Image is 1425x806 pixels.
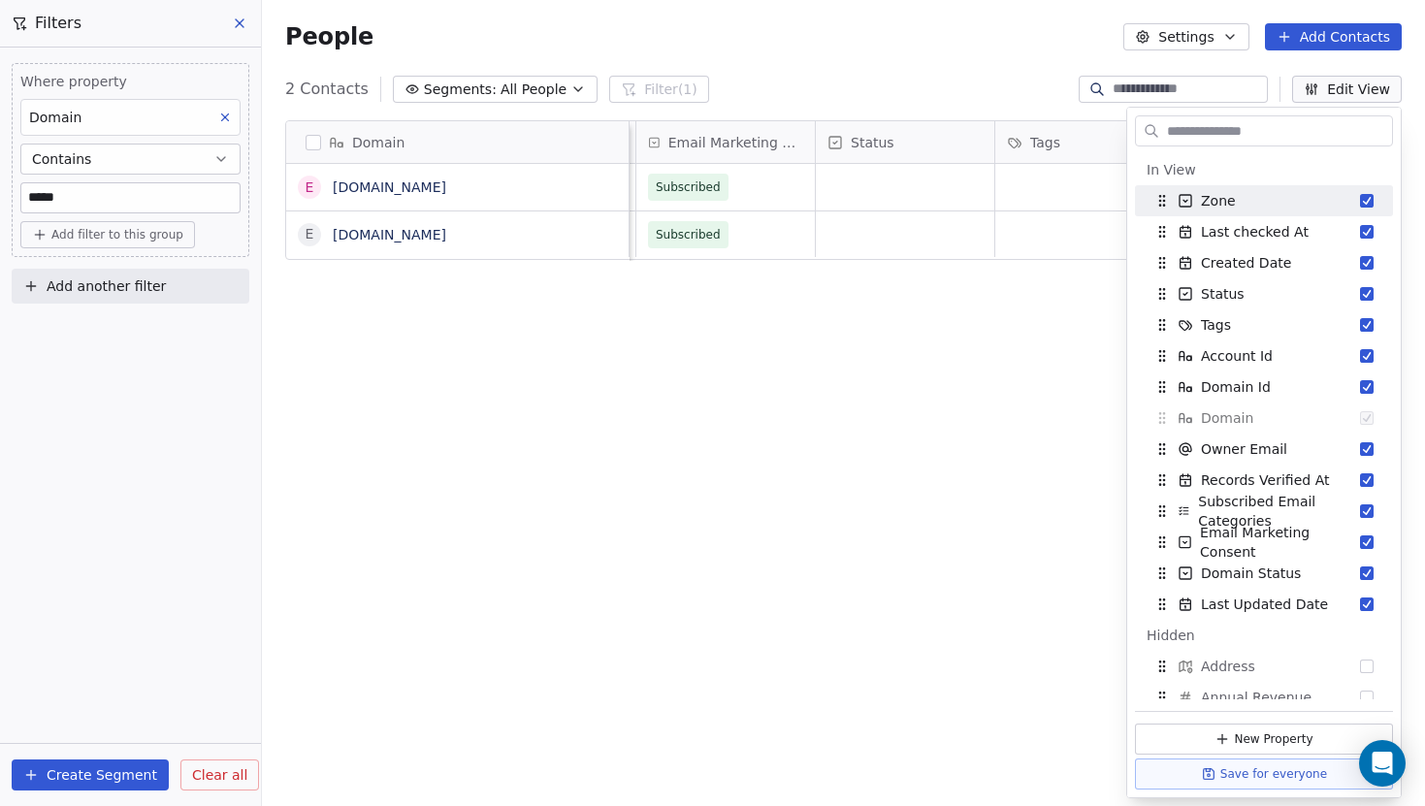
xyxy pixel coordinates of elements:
a: [DOMAIN_NAME] [333,227,446,242]
span: Segments: [424,80,497,100]
div: Zone [1135,185,1393,216]
span: Last Updated Date [1201,595,1328,614]
span: Address [1201,657,1255,676]
div: Account Id [1135,340,1393,371]
button: New Property [1135,724,1393,755]
span: Subscribed Email Categories [1198,492,1360,531]
div: Subscribed Email Categories [1135,496,1393,527]
button: Edit View [1292,76,1402,103]
span: Tags [1030,133,1060,152]
span: Email Marketing Consent [1200,523,1360,562]
span: Records Verified At [1201,470,1329,490]
button: Filter(1) [609,76,709,103]
span: Domain Status [1201,564,1301,583]
span: Tags [1201,315,1231,335]
div: Email Marketing Consent [636,121,815,163]
span: Domain Id [1201,377,1271,397]
span: Domain [352,133,405,152]
span: Status [851,133,894,152]
span: Email Marketing Consent [668,133,803,152]
div: Records Verified At [1135,465,1393,496]
span: Subscribed [656,177,721,197]
span: All People [501,80,567,100]
div: Owner Email [1135,434,1393,465]
span: Owner Email [1201,439,1287,459]
span: Status [1201,284,1245,304]
button: Settings [1123,23,1248,50]
div: e [306,177,314,198]
div: Domain Status [1135,558,1393,589]
div: e [306,224,314,244]
div: Tags [1135,309,1393,340]
span: 2 Contacts [285,78,369,101]
span: Annual Revenue [1201,688,1312,707]
div: In View [1147,160,1381,179]
span: Subscribed [656,225,721,244]
div: Tags [995,121,1174,163]
div: Status [816,121,994,163]
div: Domain Id [1135,371,1393,403]
span: Zone [1201,191,1236,210]
div: Status [1135,278,1393,309]
div: grid [286,164,630,784]
div: Domain [286,121,629,163]
div: Annual Revenue [1135,682,1393,713]
span: Created Date [1201,253,1291,273]
button: Save for everyone [1135,758,1393,790]
span: Last checked At [1201,222,1309,242]
span: Account Id [1201,346,1273,366]
div: Last checked At [1135,216,1393,247]
div: Domain [1135,403,1393,434]
div: Open Intercom Messenger [1359,740,1406,787]
div: Last Updated Date [1135,589,1393,620]
span: People [285,22,373,51]
div: Address [1135,651,1393,682]
span: Domain [1201,408,1253,428]
div: Hidden [1147,626,1381,645]
div: Created Date [1135,247,1393,278]
button: Add Contacts [1265,23,1402,50]
div: Email Marketing Consent [1135,527,1393,558]
a: [DOMAIN_NAME] [333,179,446,195]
